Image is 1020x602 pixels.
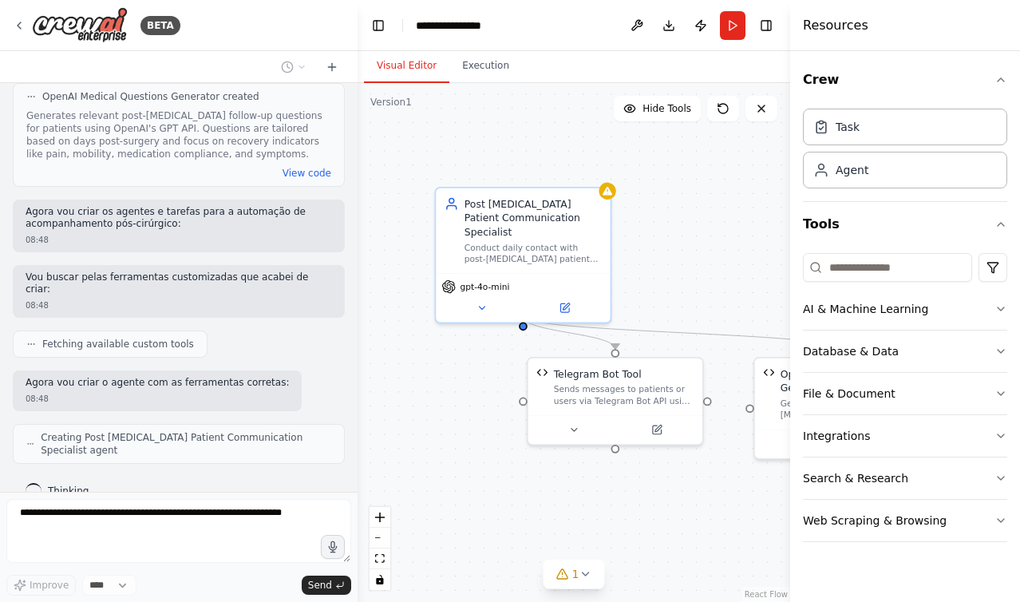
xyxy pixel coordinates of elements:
button: Tools [803,202,1007,247]
button: Execution [449,50,522,83]
button: Improve [6,575,76,596]
img: Telegram Bot Tool [536,366,548,378]
button: View code [283,167,331,180]
div: Telegram Bot Tool [554,366,642,381]
button: Search & Research [803,457,1007,499]
div: Task [836,119,860,135]
div: Post [MEDICAL_DATA] Patient Communication SpecialistConduct daily contact with post-[MEDICAL_DATA... [435,187,612,323]
div: React Flow controls [370,507,390,590]
div: 08:48 [26,299,332,311]
span: Thinking... [48,485,98,497]
span: Improve [30,579,69,592]
p: Agora vou criar os agentes e tarefas para a automação de acompanhamento pós-cirúrgico: [26,206,332,231]
span: 1 [572,566,579,582]
button: 1 [544,560,605,589]
button: Crew [803,57,1007,102]
div: 08:48 [26,234,332,246]
span: Send [308,579,332,592]
button: zoom in [370,507,390,528]
button: Hide Tools [614,96,701,121]
button: Hide right sidebar [755,14,777,37]
div: Post [MEDICAL_DATA] Patient Communication Specialist [465,196,602,239]
h4: Resources [803,16,868,35]
span: OpenAI Medical Questions Generator created [42,90,259,103]
button: Visual Editor [364,50,449,83]
img: Logo [32,7,128,43]
button: Database & Data [803,331,1007,372]
div: Conduct daily contact with post-[MEDICAL_DATA] patients via Telegram, collecting relevant informa... [465,242,602,264]
g: Edge from 3a53cb94-8cbb-40b5-bd4c-ebb7da956632 to 9ca39e30-6a91-4da4-95bd-ef88c6f2abd2 [516,316,849,349]
a: React Flow attribution [745,590,788,599]
button: Web Scraping & Browsing [803,500,1007,541]
div: Tools [803,247,1007,555]
span: gpt-4o-mini [460,281,509,292]
button: fit view [370,549,390,569]
p: Agora vou criar o agente com as ferramentas corretas: [26,377,289,390]
button: zoom out [370,528,390,549]
div: Generates relevant post-[MEDICAL_DATA] follow-up questions for patients using OpenAI's GPT API. Q... [26,109,331,160]
div: BETA [140,16,180,35]
button: AI & Machine Learning [803,288,1007,330]
div: 08:48 [26,393,289,405]
img: OpenAI Medical Questions Generator [763,366,774,378]
button: Open in side panel [524,299,604,316]
nav: breadcrumb [416,18,498,34]
span: Hide Tools [642,102,691,115]
button: Click to speak your automation idea [321,535,345,559]
div: Sends messages to patients or users via Telegram Bot API using bot token, chat ID, and message text [554,384,694,406]
div: Agent [836,162,868,178]
textarea: To enrich screen reader interactions, please activate Accessibility in Grammarly extension settings [6,499,351,563]
span: Creating Post [MEDICAL_DATA] Patient Communication Specialist agent [41,431,331,457]
button: Open in side panel [617,422,697,438]
p: Vou buscar pelas ferramentas customizadas que acabei de criar: [26,271,332,296]
span: Fetching available custom tools [42,338,194,351]
button: File & Document [803,373,1007,414]
div: Generates relevant post-[MEDICAL_DATA] follow-up questions for patients using OpenAI's GPT API. Q... [781,398,921,420]
button: Switch to previous chat [275,57,313,77]
div: Version 1 [370,96,412,109]
button: toggle interactivity [370,569,390,590]
button: Integrations [803,415,1007,457]
div: Telegram Bot ToolTelegram Bot ToolSends messages to patients or users via Telegram Bot API using ... [527,357,704,446]
div: OpenAI Medical Questions Generator [781,366,921,395]
div: Crew [803,102,1007,201]
button: Send [302,576,351,595]
button: Hide left sidebar [367,14,389,37]
div: OpenAI Medical Questions GeneratorOpenAI Medical Questions GeneratorGenerates relevant post-[MEDI... [753,357,931,460]
button: Start a new chat [319,57,345,77]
